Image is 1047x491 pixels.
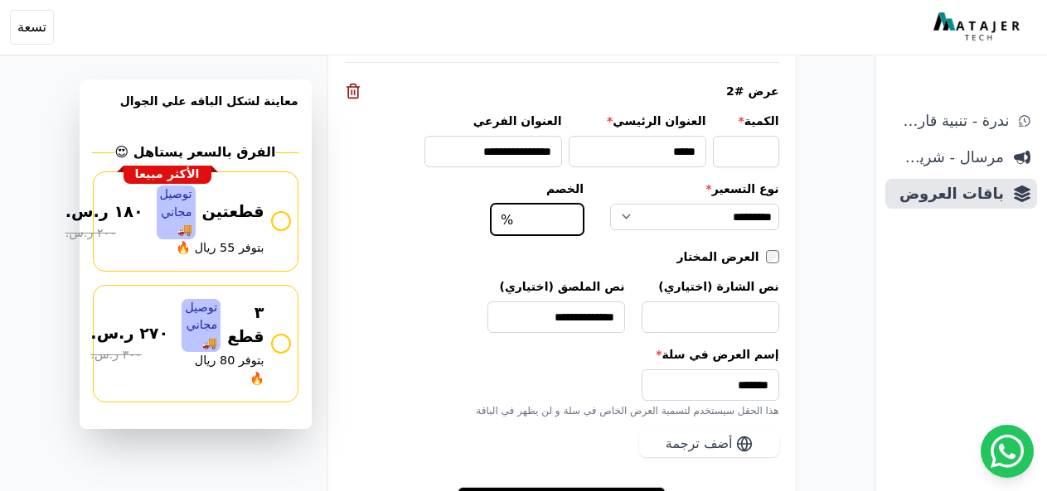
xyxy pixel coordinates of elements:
[345,404,779,417] div: هذا الحقل سيستخدم لتسمية العرض الخاص في سلة و لن يظهر في الباقة
[17,17,46,37] span: تسعة
[90,346,141,364] span: ٣٠٠ ر.س.
[610,181,779,197] label: نوع التسعير
[182,299,221,353] span: توصيل مجاني 🚚
[202,200,264,224] span: قطعتين
[65,200,143,224] span: ١٨٠ ر.س.
[227,301,264,349] span: ٣ قطع
[642,278,779,295] label: نص الشارة (اختياري)
[892,182,1004,205] span: باقات العروض
[345,346,779,363] label: إسم العرض في سلة
[501,210,513,230] span: %
[93,93,298,129] h3: معاينة لشكل الباقه علي الجوال
[90,322,168,346] span: ٢٧٠ ر.س.
[677,248,766,265] label: العرض المختار
[345,83,779,99] div: عرض #2
[569,113,706,129] label: العنوان الرئيسي
[176,239,264,258] span: بتوفر 55 ريال 🔥
[639,431,779,457] button: أضف ترجمة
[491,181,584,197] label: الخصم
[713,113,779,129] label: الكمية
[10,10,54,45] button: تسعة
[666,434,733,454] span: أضف ترجمة
[114,142,275,162] h2: الفرق بالسعر يستاهل 😍
[157,185,196,239] span: توصيل مجاني 🚚
[933,12,1024,42] img: MatajerTech Logo
[65,224,116,243] span: ٢٠٠ ر.س.
[892,109,1009,132] span: ندرة - تنبية قارب علي النفاذ
[124,166,211,184] div: الأكثر مبيعا
[424,113,562,129] label: العنوان الفرعي
[487,278,625,295] label: نص الملصق (اختياري)
[182,352,264,388] span: بتوفر 80 ريال 🔥
[892,146,1004,169] span: مرسال - شريط دعاية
